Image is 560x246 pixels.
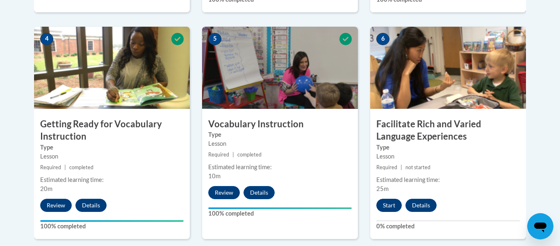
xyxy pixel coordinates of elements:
label: 0% completed [376,222,520,231]
div: Your progress [208,207,352,209]
div: Estimated learning time: [376,175,520,184]
span: 4 [40,33,53,45]
span: | [64,164,66,170]
button: Details [244,186,275,199]
img: Course Image [34,27,190,109]
button: Start [376,199,402,212]
div: Your progress [40,220,184,222]
div: Lesson [208,139,352,148]
span: Required [208,152,229,158]
span: 5 [208,33,221,45]
span: not started [405,164,430,170]
img: Course Image [370,27,526,109]
span: Required [376,164,397,170]
span: | [232,152,234,158]
iframe: Button to launch messaging window [527,213,553,239]
span: 6 [376,33,389,45]
button: Review [40,199,72,212]
h3: Getting Ready for Vocabulary Instruction [34,118,190,143]
span: completed [237,152,262,158]
div: Lesson [40,152,184,161]
span: 20m [40,185,52,192]
div: Estimated learning time: [208,163,352,172]
img: Course Image [202,27,358,109]
button: Details [75,199,107,212]
label: 100% completed [208,209,352,218]
label: Type [208,130,352,139]
span: | [401,164,402,170]
span: completed [69,164,93,170]
div: Lesson [376,152,520,161]
label: Type [376,143,520,152]
label: Type [40,143,184,152]
span: 25m [376,185,389,192]
span: Required [40,164,61,170]
span: 10m [208,172,221,179]
div: Estimated learning time: [40,175,184,184]
label: 100% completed [40,222,184,231]
h3: Vocabulary Instruction [202,118,358,131]
button: Review [208,186,240,199]
button: Details [405,199,437,212]
h3: Facilitate Rich and Varied Language Experiences [370,118,526,143]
